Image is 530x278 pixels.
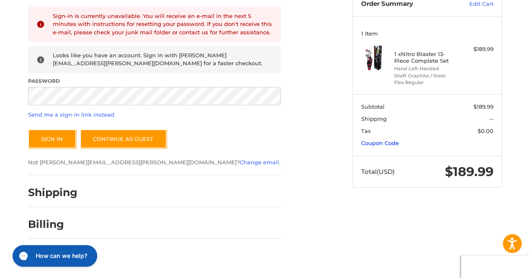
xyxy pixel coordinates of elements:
a: Coupon Code [361,140,399,146]
span: $189.99 [445,164,494,179]
li: Shaft Graphite / Steel [394,72,458,79]
a: Continue as guest [80,129,167,148]
h4: 1 x Nitro Blaster 13-Piece Complete Set [394,51,458,64]
span: $0.00 [478,128,494,134]
span: $189.99 [473,103,494,110]
a: Send me a sign-in link instead [28,111,114,118]
label: Password [28,77,281,85]
div: Sign-in is currently unavailable. You will receive an e-mail in the next 5 minutes with instructi... [53,12,273,37]
div: $189.99 [460,45,494,54]
iframe: Google Customer Reviews [461,255,530,278]
iframe: Gorgias live chat messenger [8,242,100,270]
h2: Billing [28,218,77,231]
span: Tax [361,128,371,134]
span: Total (USD) [361,168,395,176]
span: Looks like you have an account. Sign in with [PERSON_NAME][EMAIL_ADDRESS][PERSON_NAME][DOMAIN_NAM... [53,52,262,67]
span: -- [489,115,494,122]
li: Flex Regular [394,79,458,86]
span: Shipping [361,115,387,122]
a: Change email [240,159,279,166]
li: Hand Left-Handed [394,65,458,72]
h3: 1 Item [361,30,494,37]
p: Not [PERSON_NAME][EMAIL_ADDRESS][PERSON_NAME][DOMAIN_NAME]? . [28,158,281,167]
span: Subtotal [361,103,385,110]
button: Sign In [28,129,76,148]
h2: Shipping [28,186,78,199]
